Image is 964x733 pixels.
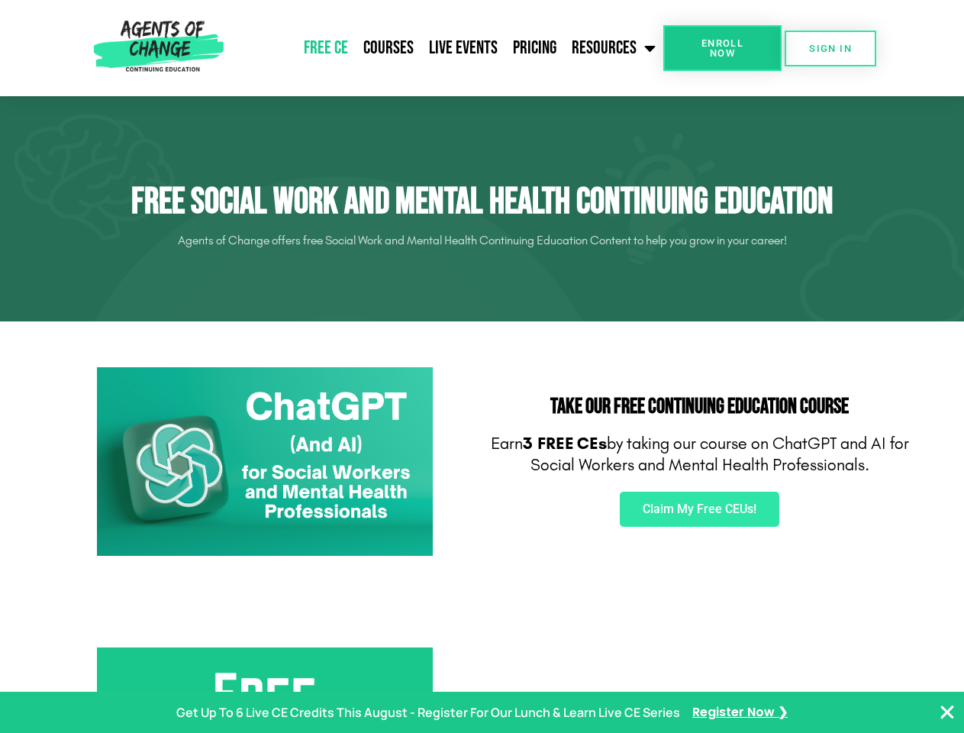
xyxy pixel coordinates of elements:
[663,25,782,71] a: Enroll Now
[688,38,757,58] span: Enroll Now
[356,29,421,67] a: Courses
[643,503,756,515] span: Claim My Free CEUs!
[809,44,852,53] span: SIGN IN
[785,31,876,66] a: SIGN IN
[296,29,356,67] a: Free CE
[176,702,680,724] p: Get Up To 6 Live CE Credits This August - Register For Our Lunch & Learn Live CE Series
[490,396,910,418] h2: Take Our FREE Continuing Education Course
[938,703,956,722] button: Close Banner
[523,434,607,454] b: 3 FREE CEs
[620,492,779,527] a: Claim My Free CEUs!
[490,433,910,476] p: Earn by taking our course on ChatGPT and AI for Social Workers and Mental Health Professionals.
[564,29,663,67] a: Resources
[55,228,910,253] p: Agents of Change offers free Social Work and Mental Health Continuing Education Content to help y...
[55,180,910,224] h1: Free Social Work and Mental Health Continuing Education
[421,29,505,67] a: Live Events
[230,29,663,67] nav: Menu
[505,29,564,67] a: Pricing
[692,702,788,724] a: Register Now ❯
